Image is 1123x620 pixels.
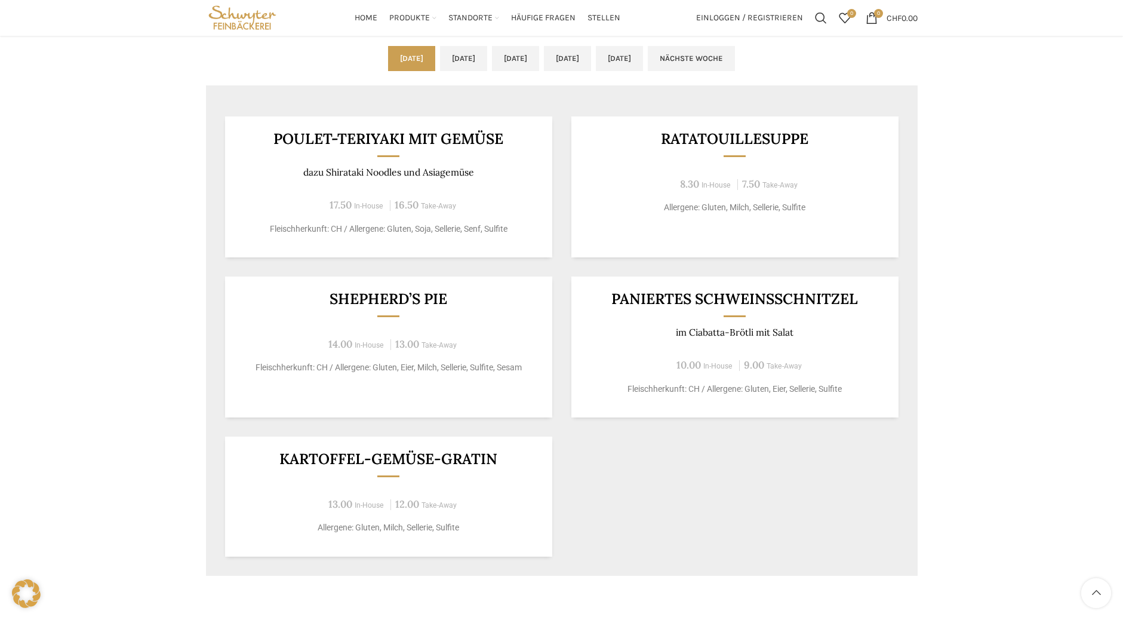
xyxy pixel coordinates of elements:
span: 16.50 [395,198,419,211]
p: Fleischherkunft: CH / Allergene: Gluten, Eier, Milch, Sellerie, Sulfite, Sesam [239,361,537,374]
span: 12.00 [395,498,419,511]
span: 10.00 [676,358,701,372]
span: Produkte [389,13,430,24]
a: Suchen [809,6,833,30]
span: Home [355,13,377,24]
a: Home [355,6,377,30]
a: Stellen [587,6,620,30]
a: Nächste Woche [648,46,735,71]
a: [DATE] [388,46,435,71]
a: [DATE] [492,46,539,71]
span: 8.30 [680,177,699,191]
span: Take-Away [762,181,798,189]
span: 7.50 [742,177,760,191]
span: In-House [703,362,733,370]
bdi: 0.00 [887,13,918,23]
h3: Poulet-Teriyaki mit Gemüse [239,131,537,146]
a: Standorte [448,6,499,30]
p: im Ciabatta-Brötli mit Salat [586,327,884,338]
span: 13.00 [328,498,352,511]
span: Stellen [587,13,620,24]
a: [DATE] [440,46,487,71]
span: In-House [355,501,384,509]
a: Scroll to top button [1081,578,1111,608]
span: CHF [887,13,902,23]
span: Einloggen / Registrieren [696,14,803,22]
p: Fleischherkunft: CH / Allergene: Gluten, Soja, Sellerie, Senf, Sulfite [239,223,537,235]
span: 13.00 [395,337,419,351]
div: Main navigation [285,6,690,30]
span: 9.00 [744,358,764,372]
span: Take-Away [421,341,457,349]
a: Site logo [206,12,279,22]
h3: Ratatouillesuppe [586,131,884,146]
a: Häufige Fragen [511,6,576,30]
span: In-House [702,181,731,189]
h3: Shepherd’s Pie [239,291,537,306]
p: Fleischherkunft: CH / Allergene: Gluten, Eier, Sellerie, Sulfite [586,383,884,395]
a: Produkte [389,6,436,30]
p: Allergene: Gluten, Milch, Sellerie, Sulfite [239,521,537,534]
span: In-House [354,202,383,210]
a: 0 [833,6,857,30]
span: Take-Away [767,362,802,370]
a: [DATE] [596,46,643,71]
h3: Kartoffel-Gemüse-Gratin [239,452,537,466]
span: 0 [874,9,883,18]
div: Meine Wunschliste [833,6,857,30]
span: 0 [847,9,856,18]
h3: Paniertes Schweinsschnitzel [586,291,884,306]
a: Einloggen / Registrieren [690,6,809,30]
p: Allergene: Gluten, Milch, Sellerie, Sulfite [586,201,884,214]
span: Take-Away [421,501,457,509]
span: In-House [355,341,384,349]
span: 14.00 [328,337,352,351]
p: dazu Shirataki Noodles und Asiagemüse [239,167,537,178]
span: Take-Away [421,202,456,210]
a: 0 CHF0.00 [860,6,924,30]
span: Standorte [448,13,493,24]
a: [DATE] [544,46,591,71]
span: 17.50 [330,198,352,211]
span: Häufige Fragen [511,13,576,24]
